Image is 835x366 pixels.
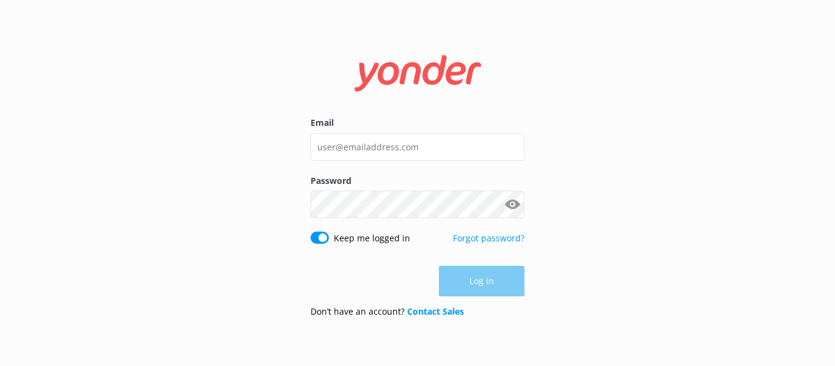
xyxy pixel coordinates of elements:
label: Email [311,116,524,130]
input: user@emailaddress.com [311,133,524,161]
label: Keep me logged in [334,232,410,245]
p: Don’t have an account? [311,305,464,318]
a: Contact Sales [407,306,464,317]
button: Show password [500,192,524,217]
a: Forgot password? [453,232,524,244]
label: Password [311,174,524,188]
